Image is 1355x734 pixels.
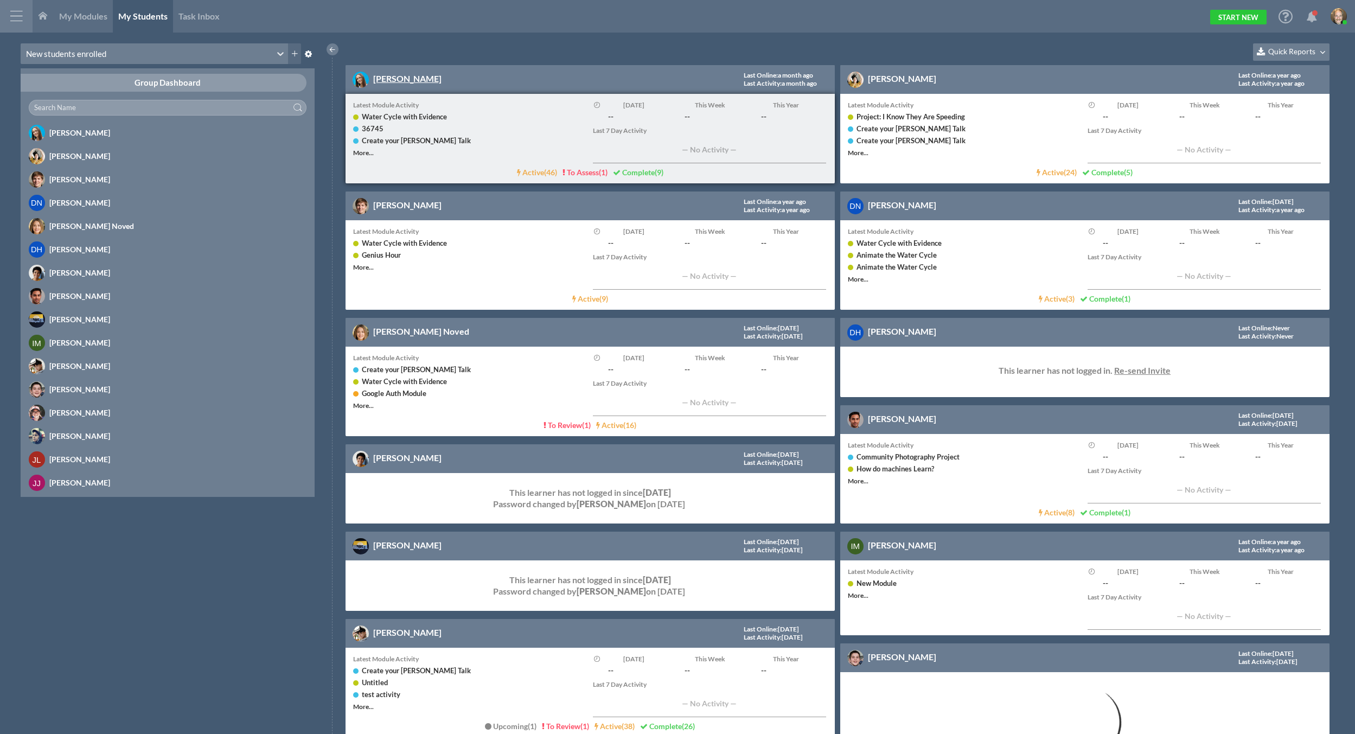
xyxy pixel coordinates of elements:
[848,352,1322,376] div: This learner has not logged in.
[593,389,826,416] div: — No Activity —
[849,202,861,210] span: DN
[773,655,799,663] span: This Year
[744,451,803,458] div: : [DATE]
[744,72,817,79] div: : a month ago
[49,430,252,442] div: [PERSON_NAME]
[29,125,45,141] img: image
[1238,538,1305,546] div: : a year ago
[773,354,799,362] span: This Year
[596,352,672,363] div: [DATE]
[362,365,471,374] a: Create your [PERSON_NAME] Talk
[1190,227,1220,235] span: This Week
[1238,546,1305,554] div: : a year ago
[49,384,252,395] div: [PERSON_NAME]
[596,111,626,122] span: --
[857,464,934,473] a: How do machines Learn?
[59,11,107,21] span: My Modules
[29,428,45,444] img: image
[744,546,780,554] span: Last Activity
[373,200,442,210] a: [PERSON_NAME]
[1088,476,1321,503] div: — No Activity —
[1238,411,1271,419] span: Last Online
[29,358,45,374] img: image
[1167,111,1197,122] span: --
[773,101,799,109] span: This Year
[31,199,42,207] span: DN
[32,339,41,348] span: IM
[542,722,589,731] a: To Review(1)
[1268,47,1315,56] span: Quick Reports
[1238,71,1271,79] span: Last Online
[1238,412,1298,419] div: : [DATE]
[362,377,447,386] a: Water Cycle with Evidence
[353,703,374,711] a: More...
[33,455,41,464] span: JL
[31,245,42,254] span: DH
[1243,451,1273,462] span: --
[353,263,374,271] a: More...
[1238,324,1271,332] span: Last Online
[857,263,937,271] a: Animate the Water Cycle
[49,337,252,348] div: [PERSON_NAME]
[596,665,626,676] span: --
[596,226,672,237] div: [DATE]
[868,540,936,550] a: [PERSON_NAME]
[848,99,1082,111] div: Latest Module Activity
[1238,538,1271,546] span: Last Online
[1238,658,1298,666] div: : [DATE]
[362,666,471,675] a: Create your [PERSON_NAME] Talk
[29,405,45,421] img: image
[1167,237,1197,248] span: --
[21,124,315,142] a: [PERSON_NAME]
[744,324,803,332] div: : [DATE]
[544,420,591,430] a: To Review(1)
[353,198,369,214] img: image
[353,538,369,554] img: image
[353,149,374,157] a: More...
[362,239,447,247] a: Water Cycle with Evidence
[49,197,252,208] div: [PERSON_NAME]
[21,170,315,188] a: [PERSON_NAME]
[868,652,936,662] a: [PERSON_NAME]
[596,237,626,248] span: --
[1091,99,1166,111] div: [DATE]
[1037,168,1077,177] a: Active(24)
[118,11,168,21] span: My Students
[1331,8,1347,24] img: image
[857,112,965,121] a: Project: I Know They Are Speeding
[21,357,315,375] a: [PERSON_NAME]
[848,566,1082,577] div: Latest Module Activity
[643,575,671,585] b: [DATE]
[744,633,780,641] span: Last Activity
[848,439,1082,451] div: Latest Module Activity
[21,74,306,92] div: Group Dashboard
[773,227,799,235] span: This Year
[21,264,315,282] a: [PERSON_NAME]
[373,326,469,336] a: [PERSON_NAME] Noved
[1039,508,1075,517] a: Active(8)
[851,541,860,551] span: IM
[848,591,868,599] a: More...
[49,150,252,162] div: [PERSON_NAME]
[1238,198,1298,206] div: : [DATE]
[362,124,384,133] a: 36745
[1243,237,1273,248] span: --
[577,586,646,596] b: [PERSON_NAME]
[1268,567,1294,576] span: This Year
[640,722,695,731] a: Complete(26)
[1210,10,1267,24] a: Start New
[596,99,672,111] div: [DATE]
[29,311,45,328] img: image
[1238,80,1305,87] div: : a year ago
[593,125,827,136] div: Last 7 Day Activity
[868,326,936,336] a: [PERSON_NAME]
[847,650,864,666] img: image
[29,148,45,164] img: image
[362,690,400,699] a: test activity
[593,263,826,290] div: — No Activity —
[29,381,45,398] img: image
[1238,333,1294,340] div: : Never
[857,251,937,259] a: Animate the Water Cycle
[1088,263,1321,290] div: — No Activity —
[362,251,401,259] a: Genius Hour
